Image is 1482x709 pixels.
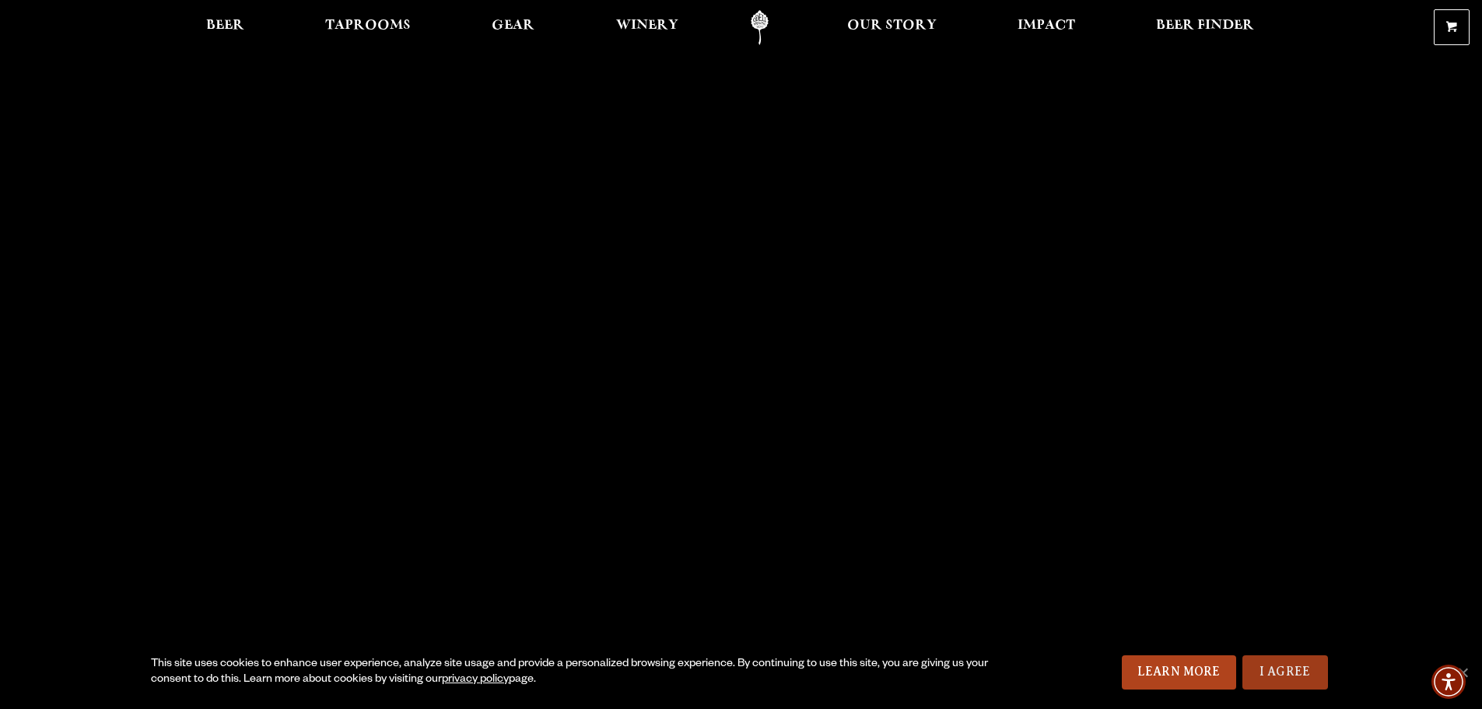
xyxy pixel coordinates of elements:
a: Beer [196,10,254,45]
a: Learn More [1122,655,1236,690]
a: Our Story [837,10,947,45]
a: Odell Home [730,10,789,45]
a: Gear [482,10,545,45]
a: I Agree [1242,655,1328,690]
a: Impact [1007,10,1085,45]
span: Beer [206,19,244,32]
a: Beer Finder [1146,10,1264,45]
a: Taprooms [315,10,421,45]
div: This site uses cookies to enhance user experience, analyze site usage and provide a personalized ... [151,657,993,688]
span: Impact [1018,19,1075,32]
span: Taprooms [325,19,411,32]
a: privacy policy [442,674,509,686]
a: Winery [606,10,688,45]
span: Gear [492,19,534,32]
div: Accessibility Menu [1431,665,1466,699]
span: Beer Finder [1156,19,1254,32]
span: Our Story [847,19,937,32]
span: Winery [616,19,678,32]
